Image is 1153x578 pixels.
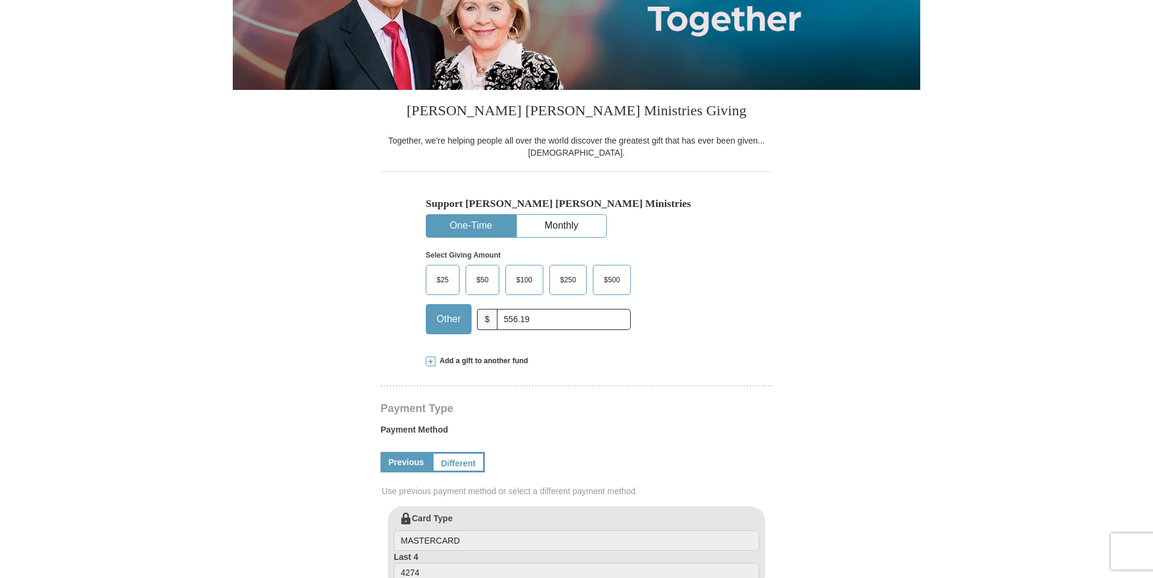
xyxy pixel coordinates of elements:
[426,251,501,259] strong: Select Giving Amount
[426,197,727,210] h5: Support [PERSON_NAME] [PERSON_NAME] Ministries
[477,309,498,330] span: $
[382,485,774,497] span: Use previous payment method or select a different payment method.
[394,512,759,551] label: Card Type
[431,271,455,289] span: $25
[431,310,467,328] span: Other
[435,356,528,366] span: Add a gift to another fund
[381,452,432,472] a: Previous
[470,271,494,289] span: $50
[497,309,631,330] input: Other Amount
[554,271,583,289] span: $250
[598,271,626,289] span: $500
[517,215,606,237] button: Monthly
[381,135,772,159] div: Together, we're helping people all over the world discover the greatest gift that has ever been g...
[381,424,772,442] label: Payment Method
[394,530,759,551] input: Card Type
[381,404,772,413] h4: Payment Type
[510,271,539,289] span: $100
[426,215,516,237] button: One-Time
[381,90,772,135] h3: [PERSON_NAME] [PERSON_NAME] Ministries Giving
[432,452,485,472] a: Different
